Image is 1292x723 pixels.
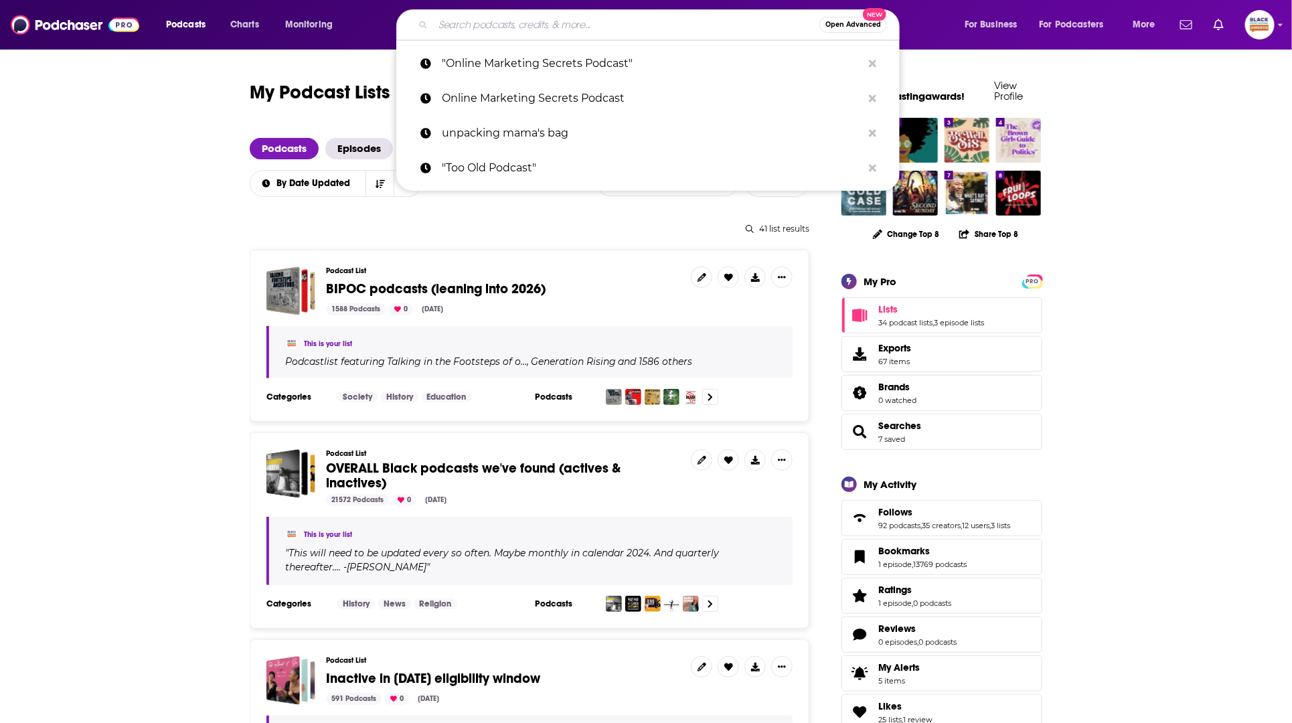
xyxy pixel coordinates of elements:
img: blackpodcastingawards [285,528,299,541]
span: Exports [878,342,911,354]
a: View Profile [994,79,1023,102]
a: History [337,598,375,609]
span: Brands [878,381,910,393]
a: Religion [414,598,457,609]
span: Bookmarks [841,539,1042,575]
a: 0 podcasts [913,598,951,608]
span: Podcasts [166,15,206,34]
a: Inactive in [DATE] eligibility window [326,671,540,686]
img: Who's Who In Black Hollywood with Adell Henderson [625,596,641,612]
a: Bookmarks [846,548,873,566]
h2: Choose List sort [250,170,422,197]
h3: Categories [266,598,327,609]
a: Follows [846,509,873,528]
img: Talking in the Footsteps of our Ancestors [606,389,622,405]
a: This is your list [304,339,352,348]
a: BIPOC podcasts (leaning into 2026) [266,266,315,315]
input: Search podcasts, credits, & more... [433,14,819,35]
span: Lists [841,297,1042,333]
a: OVERALL Black podcasts we've found (actives & inactives) [266,449,315,498]
div: My Activity [864,478,916,491]
a: Likes [846,703,873,722]
div: [DATE] [416,303,449,315]
a: Likes [878,700,933,712]
div: 41 list results [250,224,809,234]
a: Education [422,392,472,402]
a: Podcasts [250,138,319,159]
div: Podcast list featuring [285,355,777,368]
span: Reviews [841,617,1042,653]
img: Stitch Please [893,118,938,163]
a: Brands [846,384,873,402]
h3: Podcast List [326,656,680,665]
button: open menu [276,14,350,35]
a: Episodes [325,138,393,159]
div: 0 [389,303,413,315]
img: The Brown Girls Guide to Politics [996,118,1041,163]
a: 1 episode [878,560,912,569]
h3: Podcast List [326,266,680,275]
button: Open AdvancedNew [819,17,887,33]
p: unpacking mama's bag [442,116,862,151]
span: My Alerts [878,661,920,673]
span: , [912,598,913,608]
div: 591 Podcasts [326,693,382,705]
button: Show More Button [771,449,793,471]
img: The Black Picture Podcast [645,596,661,612]
a: Show notifications dropdown [1208,13,1229,36]
a: BIPOC podcasts (leaning into 2026) [326,282,546,297]
span: Ratings [878,584,912,596]
a: Online Marketing Secrets Podcast [396,81,900,116]
p: Online Marketing Secrets Podcast [442,81,862,116]
span: , [961,521,962,530]
div: 21572 Podcasts [326,494,389,506]
button: Show profile menu [1245,10,1275,39]
a: Searches [878,420,921,432]
span: This will need to be updated every so often. Maybe monthly in calendar 2024. And quarterly therea... [285,547,719,573]
img: Healing & Becoming [683,596,699,612]
span: , [917,637,918,647]
span: Exports [846,345,873,364]
button: open menu [250,179,366,188]
button: Show More Button [771,266,793,288]
a: Reviews [846,625,873,644]
span: Follows [878,506,912,518]
img: The HomeTeam Podcast [663,596,679,612]
button: Change Top 8 [865,226,948,242]
a: Inactive in 2025 eligibility window [266,656,315,705]
a: Lists [878,303,984,315]
button: open menu [157,14,223,35]
a: 7 saved [878,434,905,444]
h3: Podcasts [535,392,595,402]
a: 1 episode [878,598,912,608]
img: Fruitloops: Serial Killers of Color [996,171,1041,216]
a: Second Sunday [893,171,938,216]
a: This is your list [304,530,352,539]
div: My Pro [864,275,896,288]
a: My Alerts [841,655,1042,692]
span: For Podcasters [1040,15,1104,34]
button: Sort Direction [366,171,394,196]
a: Brands [878,381,916,393]
p: "Too Old Podcast" [442,151,862,185]
span: , [527,355,529,368]
div: 0 [385,693,409,705]
a: PRO [1024,275,1040,285]
a: "Too Old Podcast" [396,151,900,185]
a: 92 podcasts [878,521,920,530]
span: 5 items [878,676,920,686]
button: Share Top 8 [959,221,1019,247]
img: blackpodcastingawards [285,337,299,350]
a: Ratings [878,584,951,596]
img: What's Ray Saying? [945,171,989,216]
div: [DATE] [420,494,452,506]
a: Society [337,392,378,402]
a: History [381,392,418,402]
span: Monitoring [285,15,333,34]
